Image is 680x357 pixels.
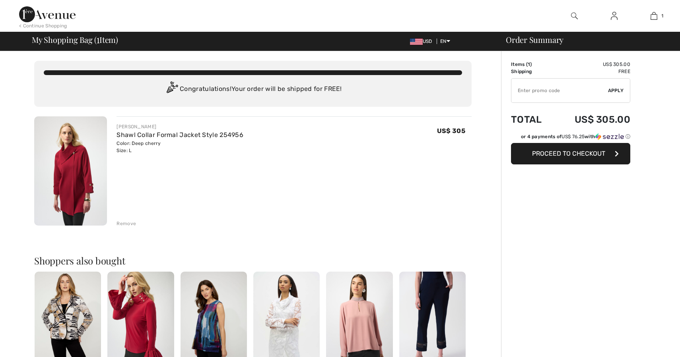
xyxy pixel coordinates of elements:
img: US Dollar [410,39,423,45]
div: Remove [117,220,136,227]
span: 1 [97,34,99,44]
div: or 4 payments ofUS$ 76.25withSezzle Click to learn more about Sezzle [511,133,630,143]
div: Order Summary [496,36,675,44]
span: EN [440,39,450,44]
span: Apply [608,87,624,94]
a: Shawl Collar Formal Jacket Style 254956 [117,131,243,139]
span: 1 [661,12,663,19]
span: My Shopping Bag ( Item) [32,36,118,44]
span: USD [410,39,435,44]
img: Sezzle [595,133,624,140]
img: My Bag [651,11,657,21]
td: Free [554,68,630,75]
td: Items ( ) [511,61,554,68]
h2: Shoppers also bought [34,256,472,265]
div: Color: Deep cherry Size: L [117,140,243,154]
span: Proceed to Checkout [532,150,605,157]
span: US$ 76.25 [561,134,585,139]
input: Promo code [511,79,608,102]
img: search the website [571,11,578,21]
span: 1 [528,62,530,67]
button: Proceed to Checkout [511,143,630,164]
div: Congratulations! Your order will be shipped for FREE! [44,81,462,97]
div: [PERSON_NAME] [117,123,243,130]
td: Total [511,106,554,133]
img: Shawl Collar Formal Jacket Style 254956 [34,116,107,226]
img: 1ère Avenue [19,6,76,22]
div: or 4 payments of with [521,133,630,140]
div: < Continue Shopping [19,22,67,29]
td: Shipping [511,68,554,75]
img: Congratulation2.svg [164,81,180,97]
td: US$ 305.00 [554,106,630,133]
a: Sign In [604,11,624,21]
a: 1 [634,11,673,21]
img: My Info [611,11,618,21]
td: US$ 305.00 [554,61,630,68]
span: US$ 305 [437,127,465,135]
